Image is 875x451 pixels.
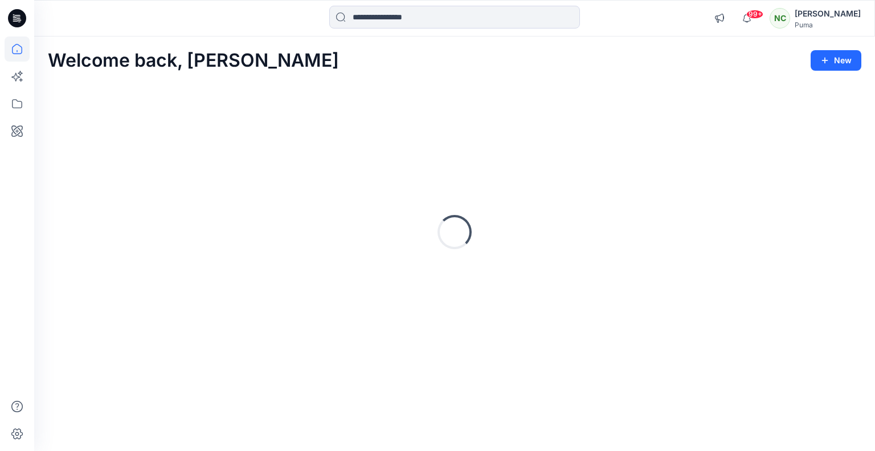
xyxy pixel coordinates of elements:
div: NC [770,8,790,29]
h2: Welcome back, [PERSON_NAME] [48,50,339,71]
span: 99+ [746,10,763,19]
div: [PERSON_NAME] [795,7,861,21]
div: Puma [795,21,861,29]
button: New [811,50,861,71]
